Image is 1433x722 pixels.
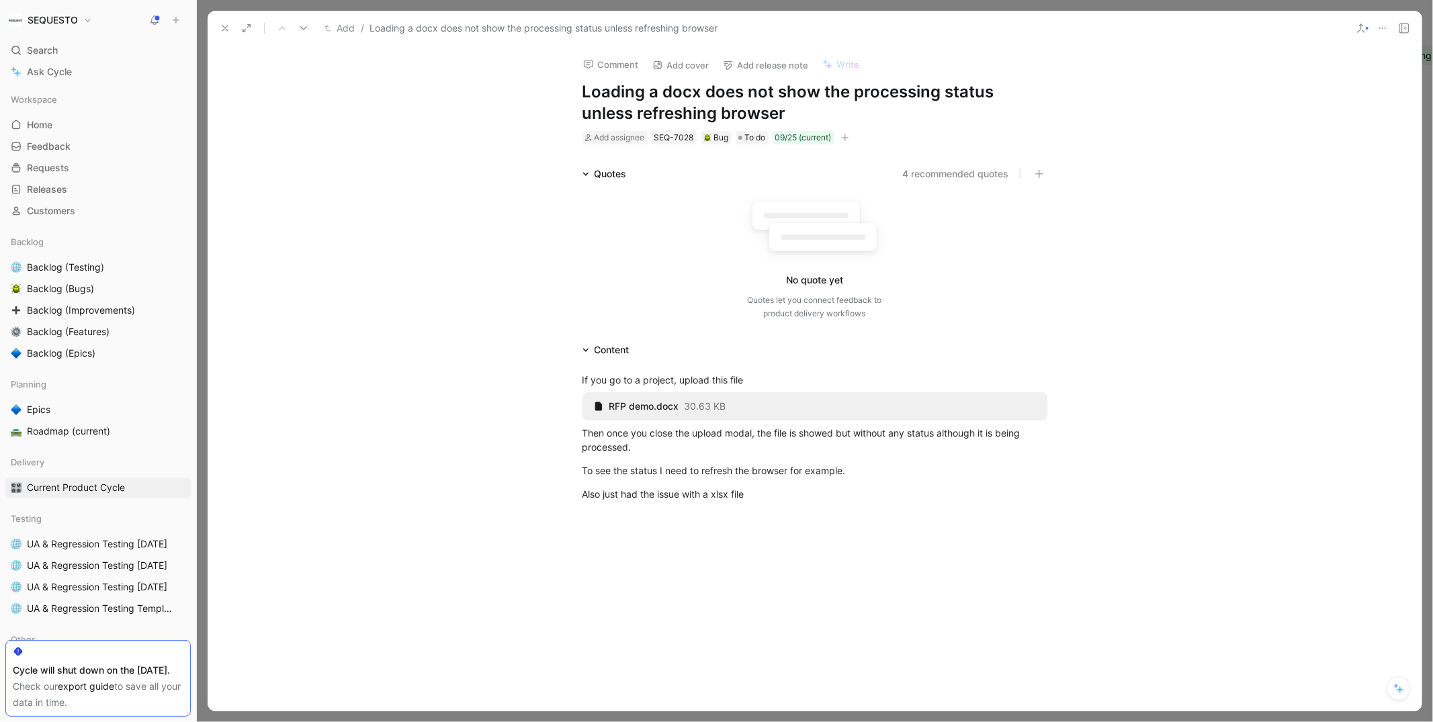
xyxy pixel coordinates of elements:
span: Testing [11,512,42,525]
a: ⚙️Backlog (Features) [5,322,191,342]
a: Ask Cycle [5,62,191,82]
span: RFP demo.docx [609,400,679,412]
span: Customers [27,204,75,218]
img: 🪲 [703,134,711,142]
button: 🛣️ [8,423,24,439]
button: 🔷 [8,402,24,418]
div: Testing [5,508,191,529]
span: Releases [27,183,67,196]
a: ➕Backlog (Improvements) [5,300,191,320]
span: 30.63 KB [685,400,726,412]
h1: Loading a docx does not show the processing status unless refreshing browser [582,81,1047,124]
div: No quote yet [786,272,843,288]
div: Backlog🌐Backlog (Testing)🪲Backlog (Bugs)➕Backlog (Improvements)⚙️Backlog (Features)🔷Backlog (Epics) [5,232,191,363]
a: Customers [5,201,191,221]
div: Testing🌐UA & Regression Testing [DATE]🌐UA & Regression Testing [DATE]🌐UA & Regression Testing [DA... [5,508,191,619]
button: 🔷 [8,345,24,361]
span: Planning [11,377,46,391]
a: 🌐UA & Regression Testing [DATE] [5,577,191,597]
div: Bug [703,131,729,144]
button: ⚙️ [8,324,24,340]
img: 🌐 [11,603,21,614]
span: Feedback [27,140,71,153]
div: To see the status I need to refresh the browser for example. [582,463,1047,478]
button: ➕ [8,302,24,318]
span: Backlog (Improvements) [27,304,135,317]
div: Planning [5,374,191,394]
div: Also just had the issue with a xlsx file [582,487,1047,501]
span: Backlog (Testing) [27,261,104,274]
a: 🎛️Current Product Cycle [5,478,191,498]
div: SEQ-7028 [654,131,694,144]
span: Epics [27,403,50,416]
span: Backlog (Bugs) [27,282,94,296]
a: Requests [5,158,191,178]
span: Home [27,118,52,132]
a: 🪲Backlog (Bugs) [5,279,191,299]
img: 🔷 [11,348,21,359]
div: Content [577,342,635,358]
img: 🌐 [11,539,21,549]
a: Releases [5,179,191,199]
a: 🌐UA & Regression Testing [DATE] [5,534,191,554]
span: Other [11,633,35,646]
span: Delivery [11,455,44,469]
span: Add assignee [595,132,645,142]
img: 🔷 [11,404,21,415]
div: Quotes let you connect feedback to product delivery workflows [748,294,882,320]
img: 🎛️ [11,482,21,493]
a: Feedback [5,136,191,156]
div: 09/25 (current) [775,131,832,144]
button: 🪲 [8,281,24,297]
a: export guide [58,680,114,692]
span: UA & Regression Testing Template [27,602,173,615]
img: 🌐 [11,582,21,592]
span: UA & Regression Testing [DATE] [27,537,167,551]
img: SEQUESTO [9,13,22,27]
span: To do [745,131,766,144]
span: / [361,20,364,36]
img: 🪲 [11,283,21,294]
div: To do [736,131,769,144]
div: Search [5,40,191,60]
span: UA & Regression Testing [DATE] [27,559,167,572]
div: Quotes [577,166,632,182]
img: ➕ [11,305,21,316]
button: Comment [577,55,645,74]
button: 🌐 [8,557,24,574]
a: 🔷Backlog (Epics) [5,343,191,363]
div: Backlog [5,232,191,252]
img: 🌐 [11,560,21,571]
button: SEQUESTOSEQUESTO [5,11,95,30]
div: 🪲Bug [701,131,732,144]
a: 🌐UA & Regression Testing [DATE] [5,555,191,576]
button: 🎛️ [8,480,24,496]
button: 🌐 [8,536,24,552]
span: Search [27,42,58,58]
div: Delivery [5,452,191,472]
div: Delivery🎛️Current Product Cycle [5,452,191,498]
div: Planning🔷Epics🛣️Roadmap (current) [5,374,191,441]
span: Ask Cycle [27,64,72,80]
span: Backlog (Features) [27,325,110,339]
a: 🌐UA & Regression Testing Template [5,598,191,619]
span: UA & Regression Testing [DATE] [27,580,167,594]
div: Quotes [595,166,627,182]
span: Current Product Cycle [27,481,125,494]
img: 🌐 [11,262,21,273]
div: Check our to save all your data in time. [13,678,183,711]
img: 🛣️ [11,426,21,437]
button: Add cover [646,56,715,75]
button: 🌐 [8,259,24,275]
button: Write [816,55,866,74]
a: 🌐Backlog (Testing) [5,257,191,277]
button: 4 recommended quotes [903,166,1009,182]
button: Add [321,20,358,36]
div: If you go to a project, upload this file [582,373,1047,387]
a: 🔷Epics [5,400,191,420]
span: Write [837,58,860,71]
button: Add release note [717,56,815,75]
span: Requests [27,161,69,175]
img: ⚙️ [11,326,21,337]
span: Backlog (Epics) [27,347,95,360]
